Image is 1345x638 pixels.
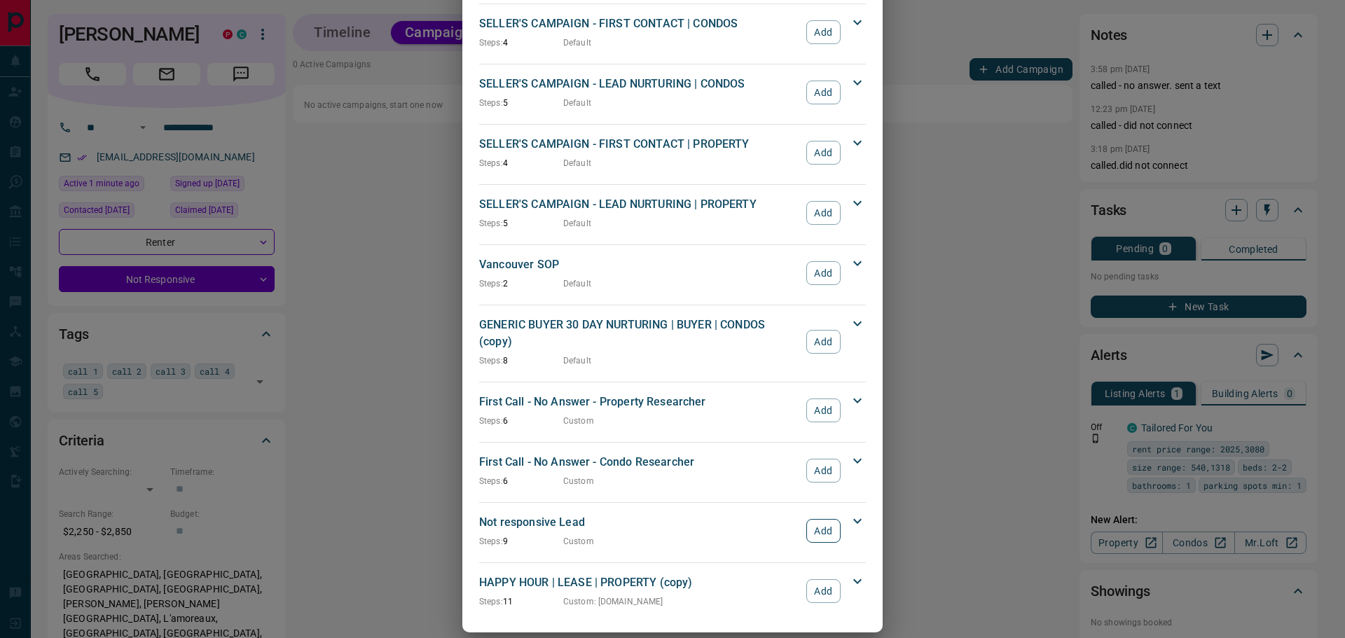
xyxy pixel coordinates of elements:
[479,514,799,531] p: Not responsive Lead
[479,73,866,112] div: SELLER'S CAMPAIGN - LEAD NURTURING | CONDOSSteps:5DefaultAdd
[479,136,799,153] p: SELLER'S CAMPAIGN - FIRST CONTACT | PROPERTY
[806,519,841,543] button: Add
[479,394,799,410] p: First Call - No Answer - Property Researcher
[479,571,866,611] div: HAPPY HOUR | LEASE | PROPERTY (copy)Steps:11Custom: [DOMAIN_NAME]Add
[479,158,503,168] span: Steps:
[806,141,841,165] button: Add
[563,415,594,427] p: Custom
[479,317,799,350] p: GENERIC BUYER 30 DAY NURTURING | BUYER | CONDOS (copy)
[479,595,563,608] p: 11
[479,98,503,108] span: Steps:
[479,535,563,548] p: 9
[479,38,503,48] span: Steps:
[479,36,563,49] p: 4
[563,475,594,487] p: Custom
[479,279,503,289] span: Steps:
[479,15,799,32] p: SELLER'S CAMPAIGN - FIRST CONTACT | CONDOS
[479,475,563,487] p: 6
[479,391,866,430] div: First Call - No Answer - Property ResearcherSteps:6CustomAdd
[479,354,563,367] p: 8
[479,454,799,471] p: First Call - No Answer - Condo Researcher
[479,415,563,427] p: 6
[806,261,841,285] button: Add
[563,535,594,548] p: Custom
[806,201,841,225] button: Add
[479,193,866,233] div: SELLER'S CAMPAIGN - LEAD NURTURING | PROPERTYSteps:5DefaultAdd
[479,277,563,290] p: 2
[806,459,841,483] button: Add
[563,97,591,109] p: Default
[479,219,503,228] span: Steps:
[479,536,503,546] span: Steps:
[806,20,841,44] button: Add
[479,356,503,366] span: Steps:
[563,595,663,608] p: Custom : [DOMAIN_NAME]
[806,579,841,603] button: Add
[479,196,799,213] p: SELLER'S CAMPAIGN - LEAD NURTURING | PROPERTY
[806,81,841,104] button: Add
[479,511,866,550] div: Not responsive LeadSteps:9CustomAdd
[479,416,503,426] span: Steps:
[806,398,841,422] button: Add
[479,76,799,92] p: SELLER'S CAMPAIGN - LEAD NURTURING | CONDOS
[563,36,591,49] p: Default
[563,217,591,230] p: Default
[563,354,591,367] p: Default
[479,597,503,606] span: Steps:
[563,277,591,290] p: Default
[479,13,866,52] div: SELLER'S CAMPAIGN - FIRST CONTACT | CONDOSSteps:4DefaultAdd
[479,476,503,486] span: Steps:
[479,97,563,109] p: 5
[563,157,591,169] p: Default
[479,157,563,169] p: 4
[479,574,799,591] p: HAPPY HOUR | LEASE | PROPERTY (copy)
[479,217,563,230] p: 5
[479,451,866,490] div: First Call - No Answer - Condo ResearcherSteps:6CustomAdd
[479,256,799,273] p: Vancouver SOP
[806,330,841,354] button: Add
[479,314,866,370] div: GENERIC BUYER 30 DAY NURTURING | BUYER | CONDOS (copy)Steps:8DefaultAdd
[479,133,866,172] div: SELLER'S CAMPAIGN - FIRST CONTACT | PROPERTYSteps:4DefaultAdd
[479,254,866,293] div: Vancouver SOPSteps:2DefaultAdd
